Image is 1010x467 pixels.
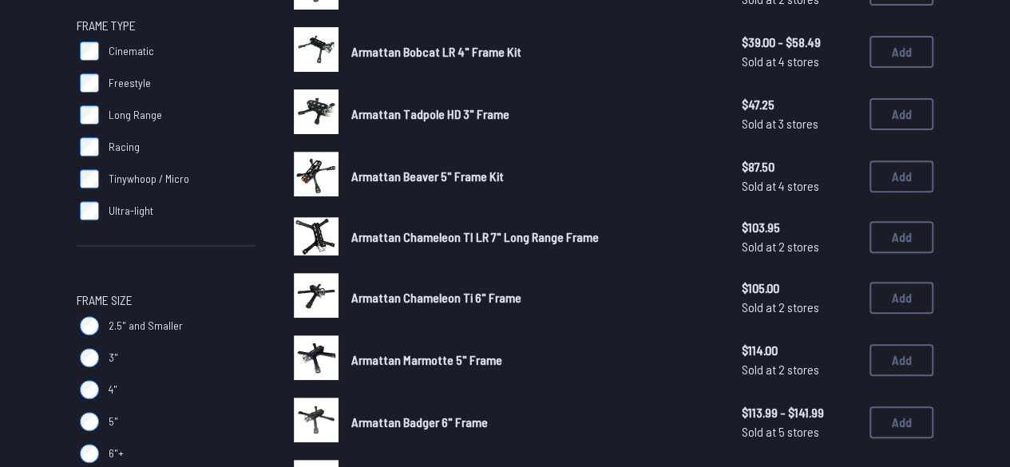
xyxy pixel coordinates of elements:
[869,406,933,438] button: Add
[294,398,339,447] a: image
[109,318,183,334] span: 2.5" and Smaller
[742,279,857,298] span: $105.00
[869,282,933,314] button: Add
[351,288,716,307] a: Armattan Chameleon Ti 6" Frame
[294,214,339,260] a: image
[80,348,99,367] input: 3"
[351,350,716,370] a: Armattan Marmotte 5" Frame
[351,106,509,121] span: Armattan Tadpole HD 3" Frame
[109,139,140,155] span: Racing
[742,52,857,71] span: Sold at 4 stores
[742,33,857,52] span: $39.00 - $58.49
[742,298,857,317] span: Sold at 2 stores
[294,152,339,196] img: image
[742,95,857,114] span: $47.25
[77,291,133,310] span: Frame Size
[351,290,521,305] span: Armattan Chameleon Ti 6" Frame
[742,176,857,196] span: Sold at 4 stores
[294,152,339,201] a: image
[742,218,857,237] span: $103.95
[294,273,339,323] a: image
[294,398,339,442] img: image
[77,16,136,35] span: Frame Type
[80,169,99,188] input: Tinywhoop / Micro
[869,344,933,376] button: Add
[80,412,99,431] input: 5"
[294,27,339,72] img: image
[869,36,933,68] button: Add
[351,42,716,61] a: Armattan Bobcat LR 4" Frame Kit
[294,27,339,77] a: image
[294,89,339,134] img: image
[109,171,189,187] span: Tinywhoop / Micro
[80,316,99,335] input: 2.5" and Smaller
[294,335,339,385] a: image
[742,422,857,441] span: Sold at 5 stores
[351,228,716,247] a: Armattan Chameleon TI LR 7" Long Range Frame
[80,380,99,399] input: 4"
[351,44,521,59] span: Armattan Bobcat LR 4" Frame Kit
[109,445,124,461] span: 6"+
[742,157,857,176] span: $87.50
[80,201,99,220] input: Ultra-light
[351,167,716,186] a: Armattan Beaver 5" Frame Kit
[869,98,933,130] button: Add
[351,414,488,429] span: Armattan Badger 6" Frame
[294,335,339,380] img: image
[109,382,117,398] span: 4"
[742,360,857,379] span: Sold at 2 stores
[80,444,99,463] input: 6"+
[80,137,99,156] input: Racing
[80,73,99,93] input: Freestyle
[80,42,99,61] input: Cinematic
[869,160,933,192] button: Add
[109,43,154,59] span: Cinematic
[351,105,716,124] a: Armattan Tadpole HD 3" Frame
[294,89,339,139] a: image
[109,414,118,429] span: 5"
[351,413,716,432] a: Armattan Badger 6" Frame
[351,168,504,184] span: Armattan Beaver 5" Frame Kit
[742,341,857,360] span: $114.00
[109,107,162,123] span: Long Range
[294,217,339,255] img: image
[742,403,857,422] span: $113.99 - $141.99
[351,229,599,244] span: Armattan Chameleon TI LR 7" Long Range Frame
[294,273,339,318] img: image
[351,352,502,367] span: Armattan Marmotte 5" Frame
[109,350,118,366] span: 3"
[109,203,153,219] span: Ultra-light
[80,105,99,125] input: Long Range
[869,221,933,253] button: Add
[109,75,151,91] span: Freestyle
[742,237,857,256] span: Sold at 2 stores
[742,114,857,133] span: Sold at 3 stores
